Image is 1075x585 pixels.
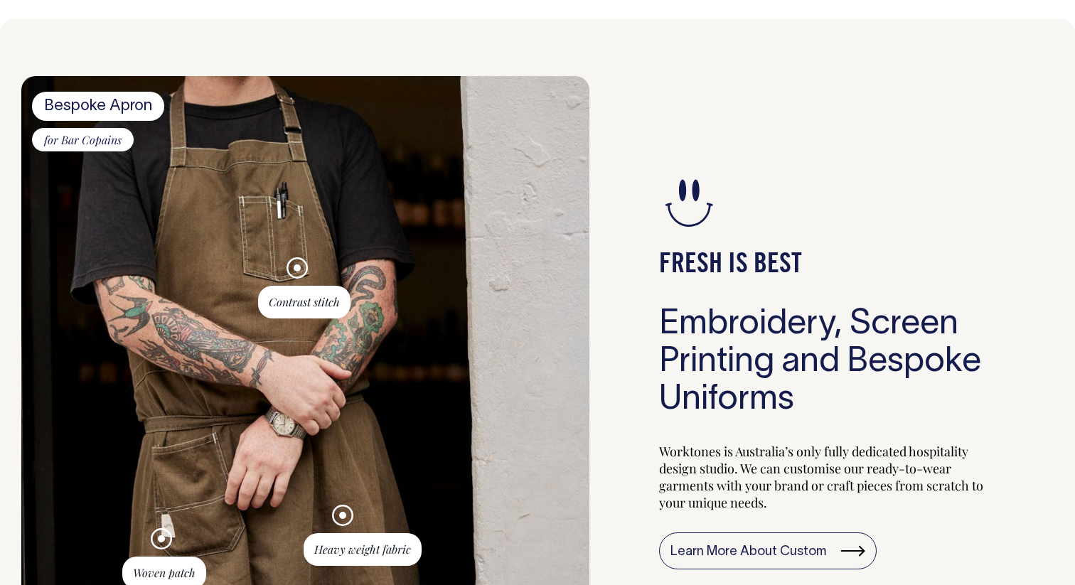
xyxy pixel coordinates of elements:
[258,286,351,318] span: Contrast stitch
[32,92,164,120] span: Bespoke Apron
[659,443,984,511] p: Worktones is Australia’s only fully dedicated hospitality design studio. We can customise our rea...
[659,532,877,569] a: Learn More About Custom
[304,533,422,566] span: Heavy weight fabric
[659,249,984,281] h4: FRESH IS BEST
[32,128,134,152] span: for Bar Copains
[659,306,984,419] h3: Embroidery, Screen Printing and Bespoke Uniforms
